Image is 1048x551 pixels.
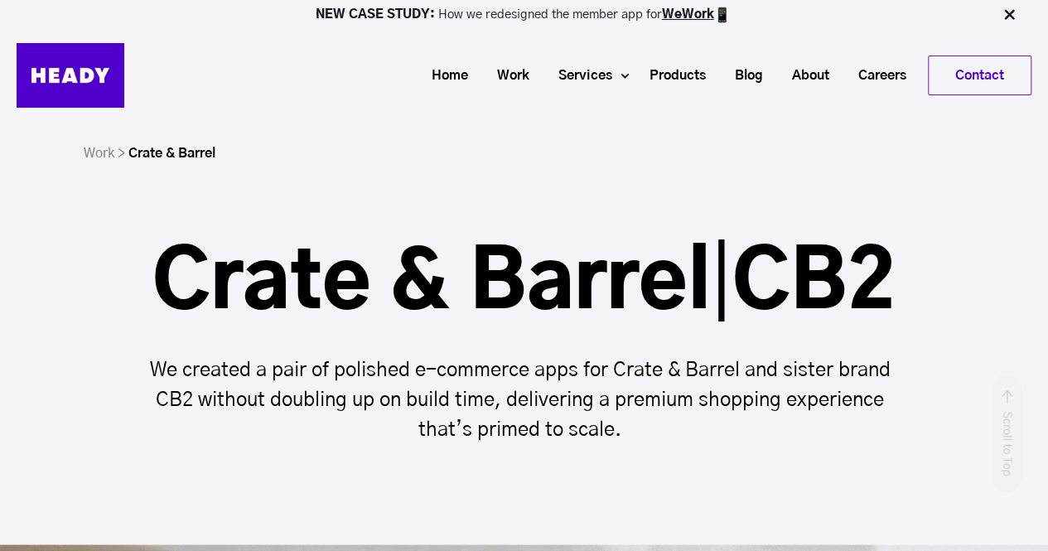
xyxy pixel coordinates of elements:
p: We created a pair of polished e-commerce apps for Crate & Barrel and sister brand CB2 without dou... [130,355,919,445]
img: Close Bar [1001,7,1017,23]
h1: Crate & Barrel CB2 [130,244,919,324]
img: app emoji [714,7,731,23]
img: Heady_Logo_Web-01 (1) [17,43,124,108]
a: WeWork [662,8,714,21]
a: Home [411,60,476,91]
button: Go to top [992,375,1021,491]
img: scroll-top [992,375,1021,491]
div: Navigation Menu [141,56,1031,95]
a: Contact [929,56,1031,94]
strong: NEW CASE STUDY: [316,8,438,21]
a: Work [476,60,538,91]
li: Crate & Barrel [128,141,215,166]
a: About [771,60,838,91]
a: Products [629,60,714,91]
a: Services [538,60,621,91]
p: How we redesigned the member app for [7,7,1041,23]
a: Blog [714,60,771,91]
a: Careers [838,60,915,91]
span: | [711,244,732,324]
a: Work > [84,147,125,160]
